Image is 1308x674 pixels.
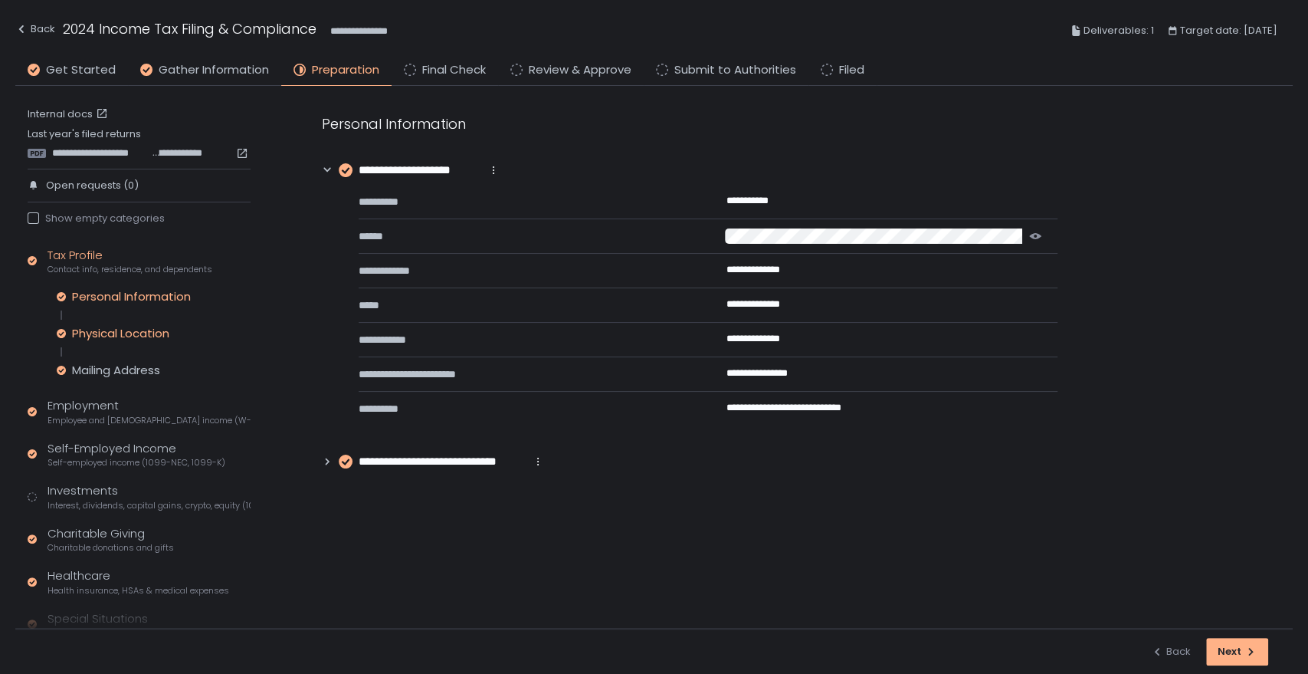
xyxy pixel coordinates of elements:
[48,525,174,554] div: Charitable Giving
[312,61,379,79] span: Preparation
[529,61,631,79] span: Review & Approve
[63,18,316,39] h1: 2024 Income Tax Filing & Compliance
[46,61,116,79] span: Get Started
[1206,638,1268,666] button: Next
[48,482,251,511] div: Investments
[28,127,251,159] div: Last year's filed returns
[72,326,169,341] div: Physical Location
[46,179,139,192] span: Open requests (0)
[48,610,188,639] div: Special Situations
[48,542,174,554] span: Charitable donations and gifts
[422,61,486,79] span: Final Check
[48,585,229,597] span: Health insurance, HSAs & medical expenses
[1180,21,1277,40] span: Target date: [DATE]
[674,61,796,79] span: Submit to Authorities
[48,397,251,426] div: Employment
[48,457,225,469] span: Self-employed income (1099-NEC, 1099-K)
[1151,645,1191,659] div: Back
[48,500,251,511] span: Interest, dividends, capital gains, crypto, equity (1099s, K-1s)
[15,18,55,44] button: Back
[48,440,225,469] div: Self-Employed Income
[48,627,188,639] span: Additional income and deductions
[48,264,212,275] span: Contact info, residence, and dependents
[15,20,55,38] div: Back
[1151,638,1191,666] button: Back
[1218,645,1257,659] div: Next
[322,113,1057,134] div: Personal Information
[72,289,191,304] div: Personal Information
[48,247,212,276] div: Tax Profile
[1083,21,1154,40] span: Deliverables: 1
[72,363,160,378] div: Mailing Address
[159,61,269,79] span: Gather Information
[48,567,229,597] div: Healthcare
[839,61,864,79] span: Filed
[48,415,251,426] span: Employee and [DEMOGRAPHIC_DATA] income (W-2s)
[28,107,111,121] a: Internal docs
